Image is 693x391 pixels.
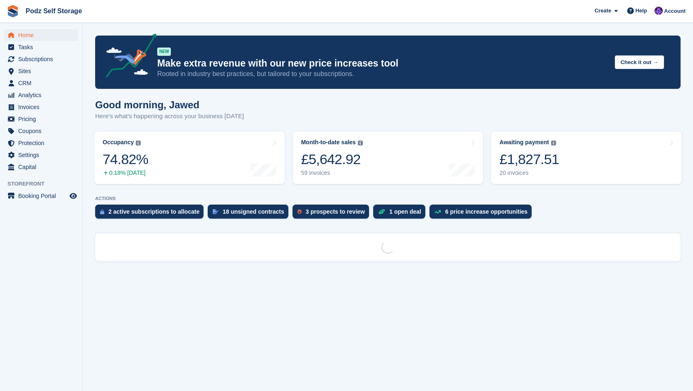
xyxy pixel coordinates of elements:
[4,65,78,77] a: menu
[7,180,82,188] span: Storefront
[100,209,104,215] img: active_subscription_to_allocate_icon-d502201f5373d7db506a760aba3b589e785aa758c864c3986d89f69b8ff3...
[208,205,293,223] a: 18 unsigned contracts
[18,101,68,113] span: Invoices
[4,137,78,149] a: menu
[499,151,559,168] div: £1,827.51
[18,137,68,149] span: Protection
[429,205,536,223] a: 6 price increase opportunities
[94,131,285,184] a: Occupancy 74.82% 0.18% [DATE]
[499,139,549,146] div: Awaiting payment
[373,205,429,223] a: 1 open deal
[499,169,559,176] div: 20 invoices
[358,141,363,145] img: icon-info-grey-7440780725fd019a000dd9b08b2336e03edf1995a4989e88bcd33f0948082b44.svg
[18,161,68,173] span: Capital
[18,53,68,65] span: Subscriptions
[4,53,78,65] a: menu
[18,29,68,41] span: Home
[389,208,421,215] div: 1 open deal
[18,41,68,53] span: Tasks
[445,208,528,215] div: 6 price increase opportunities
[22,4,85,18] a: Podz Self Storage
[4,77,78,89] a: menu
[301,151,363,168] div: £5,642.92
[293,205,373,223] a: 3 prospects to review
[95,112,244,121] p: Here's what's happening across your business [DATE]
[95,205,208,223] a: 2 active subscriptions to allocate
[95,99,244,110] h1: Good morning, Jawed
[18,89,68,101] span: Analytics
[223,208,284,215] div: 18 unsigned contracts
[378,209,385,215] img: deal-1b604bf984904fb50ccaf53a9ad4b4a5d6e5aea283cecdc64d6e3604feb123c2.svg
[306,208,365,215] div: 3 prospects to review
[4,149,78,161] a: menu
[18,125,68,137] span: Coupons
[108,208,199,215] div: 2 active subscriptions to allocate
[18,149,68,161] span: Settings
[4,89,78,101] a: menu
[551,141,556,145] img: icon-info-grey-7440780725fd019a000dd9b08b2336e03edf1995a4989e88bcd33f0948082b44.svg
[68,191,78,201] a: Preview store
[157,48,171,56] div: NEW
[157,57,608,69] p: Make extra revenue with our new price increases tool
[491,131,681,184] a: Awaiting payment £1,827.51 20 invoices
[4,41,78,53] a: menu
[301,139,356,146] div: Month-to-date sales
[95,196,681,201] p: ACTIONS
[297,209,302,214] img: prospect-51fa495bee0391a8d652442698ab0144808aea92771e9ea1ae160a38d050c398.svg
[18,65,68,77] span: Sites
[4,101,78,113] a: menu
[7,5,19,17] img: stora-icon-8386f47178a22dfd0bd8f6a31ec36ba5ce8667c1dd55bd0f319d3a0aa187defe.svg
[4,29,78,41] a: menu
[103,139,134,146] div: Occupancy
[434,210,441,214] img: price_increase_opportunities-93ffe204e8149a01c8c9dc8f82e8f89637d9d84a8eef4429ea346261dce0b2c0.svg
[595,7,611,15] span: Create
[655,7,663,15] img: Jawed Chowdhary
[157,69,608,79] p: Rooted in industry best practices, but tailored to your subscriptions.
[18,113,68,125] span: Pricing
[136,141,141,145] img: icon-info-grey-7440780725fd019a000dd9b08b2336e03edf1995a4989e88bcd33f0948082b44.svg
[4,190,78,202] a: menu
[18,190,68,202] span: Booking Portal
[213,209,218,214] img: contract_signature_icon-13c848040528278c33f63329250d36e43548de30e8caae1d1a13099fd9432cc5.svg
[615,55,664,69] button: Check it out →
[99,33,157,81] img: price-adjustments-announcement-icon-8257ccfd72463d97f412b2fc003d46551f7dbcb40ab6d574587a9cd5c0d94...
[664,7,686,15] span: Account
[103,169,148,176] div: 0.18% [DATE]
[301,169,363,176] div: 59 invoices
[4,113,78,125] a: menu
[4,161,78,173] a: menu
[103,151,148,168] div: 74.82%
[18,77,68,89] span: CRM
[4,125,78,137] a: menu
[293,131,483,184] a: Month-to-date sales £5,642.92 59 invoices
[635,7,647,15] span: Help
